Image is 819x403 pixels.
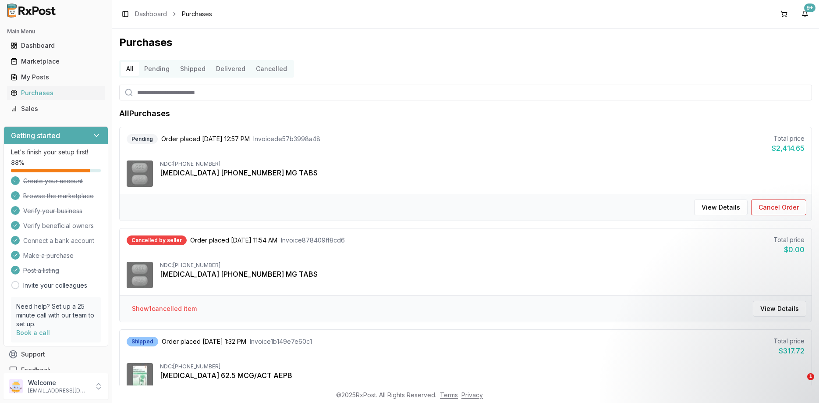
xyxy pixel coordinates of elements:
div: Purchases [11,89,101,97]
img: RxPost Logo [4,4,60,18]
div: Total price [772,134,805,143]
div: Total price [773,235,805,244]
span: Create your account [23,177,83,185]
span: Make a purchase [23,251,74,260]
span: Invoice 878409ff8cd6 [281,236,345,245]
span: Purchases [182,10,212,18]
button: Cancelled [251,62,292,76]
div: Cancelled by seller [127,235,187,245]
a: Book a call [16,329,50,336]
button: Shipped [175,62,211,76]
button: Delivered [211,62,251,76]
div: $0.00 [773,244,805,255]
span: Order placed [DATE] 11:54 AM [190,236,277,245]
a: Purchases [7,85,105,101]
span: Verify your business [23,207,82,215]
button: Cancel Order [751,200,806,215]
button: Marketplace [4,54,108,68]
button: Feedback [4,362,108,378]
div: [MEDICAL_DATA] 62.5 MCG/ACT AEPB [160,370,805,381]
span: 1 [807,373,814,380]
iframe: Intercom live chat [789,373,810,394]
div: Dashboard [11,41,101,50]
span: 88 % [11,158,25,167]
nav: breadcrumb [135,10,212,18]
div: $2,414.65 [772,143,805,153]
h1: All Purchases [119,107,170,120]
p: Let's finish your setup first! [11,148,101,157]
h2: Main Menu [7,28,105,35]
button: 9+ [798,7,812,21]
div: NDC: [PHONE_NUMBER] [160,363,805,370]
a: My Posts [7,69,105,85]
div: [MEDICAL_DATA] [PHONE_NUMBER] MG TABS [160,168,805,178]
div: Shipped [127,337,158,346]
button: Purchases [4,86,108,100]
button: Pending [139,62,175,76]
span: Feedback [21,366,51,374]
span: Post a listing [23,266,59,275]
a: Dashboard [7,38,105,53]
p: [EMAIL_ADDRESS][DOMAIN_NAME] [28,387,89,394]
div: Marketplace [11,57,101,66]
a: Dashboard [135,10,167,18]
span: Invoice de57b3998a48 [253,135,320,143]
a: Invite your colleagues [23,281,87,290]
div: NDC: [PHONE_NUMBER] [160,262,805,269]
span: Connect a bank account [23,236,94,245]
a: Sales [7,101,105,117]
span: Invoice 1b149e7e60c1 [250,337,312,346]
p: Welcome [28,378,89,387]
img: Odefsey 200-25-25 MG TABS [127,262,153,288]
div: Pending [127,134,158,144]
div: 9+ [804,4,815,12]
img: Incruse Ellipta 62.5 MCG/ACT AEPB [127,363,153,389]
img: User avatar [9,379,23,393]
h3: Getting started [11,130,60,141]
p: Need help? Set up a 25 minute call with our team to set up. [16,302,96,328]
span: Browse the marketplace [23,192,94,200]
button: View Details [694,200,748,215]
img: Odefsey 200-25-25 MG TABS [127,160,153,187]
button: My Posts [4,70,108,84]
a: Privacy [461,391,483,399]
span: Order placed [DATE] 12:57 PM [161,135,250,143]
a: Terms [440,391,458,399]
h1: Purchases [119,36,812,50]
button: View Details [753,301,806,317]
div: [MEDICAL_DATA] [PHONE_NUMBER] MG TABS [160,269,805,279]
button: Dashboard [4,39,108,53]
span: Verify beneficial owners [23,221,94,230]
div: Sales [11,104,101,113]
button: All [121,62,139,76]
button: Show1cancelled item [125,301,204,317]
button: Support [4,346,108,362]
span: Order placed [DATE] 1:32 PM [162,337,246,346]
div: NDC: [PHONE_NUMBER] [160,160,805,168]
button: Sales [4,102,108,116]
a: Marketplace [7,53,105,69]
div: My Posts [11,73,101,82]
